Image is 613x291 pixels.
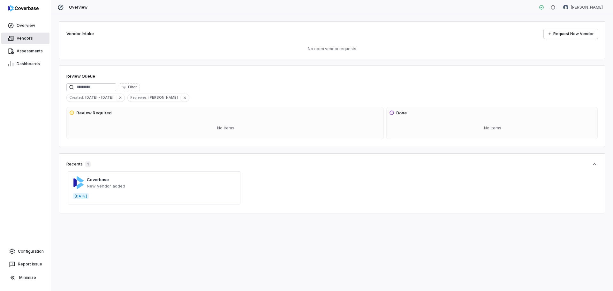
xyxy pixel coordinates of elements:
[87,177,109,182] a: Coverbase
[66,31,94,37] h2: Vendor Intake
[3,258,48,270] button: Report Issue
[1,45,49,57] a: Assessments
[563,5,568,10] img: Brad Babin avatar
[3,246,48,257] a: Configuration
[396,110,407,116] h3: Done
[66,73,95,80] h1: Review Queue
[1,20,49,31] a: Overview
[1,33,49,44] a: Vendors
[148,95,180,100] span: [PERSON_NAME]
[17,36,33,41] span: Vendors
[17,49,43,54] span: Assessments
[119,83,140,91] button: Filter
[66,46,598,51] p: No open vendor requests
[66,161,91,167] div: Recents
[85,95,116,100] span: [DATE] - [DATE]
[544,29,598,39] a: Request New Vendor
[17,23,35,28] span: Overview
[69,5,87,10] span: Overview
[85,161,91,167] span: 1
[1,58,49,70] a: Dashboards
[18,262,42,267] span: Report Issue
[18,249,44,254] span: Configuration
[128,95,148,100] span: Reviewer :
[67,95,85,100] span: Created :
[8,5,39,11] img: logo-D7KZi-bG.svg
[76,110,112,116] h3: Review Required
[559,3,607,12] button: Brad Babin avatar[PERSON_NAME]
[19,275,36,280] span: Minimize
[69,120,382,136] div: No items
[571,5,603,10] span: [PERSON_NAME]
[66,161,598,167] button: Recents1
[17,61,40,66] span: Dashboards
[128,85,137,89] span: Filter
[3,271,48,284] button: Minimize
[389,120,596,136] div: No items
